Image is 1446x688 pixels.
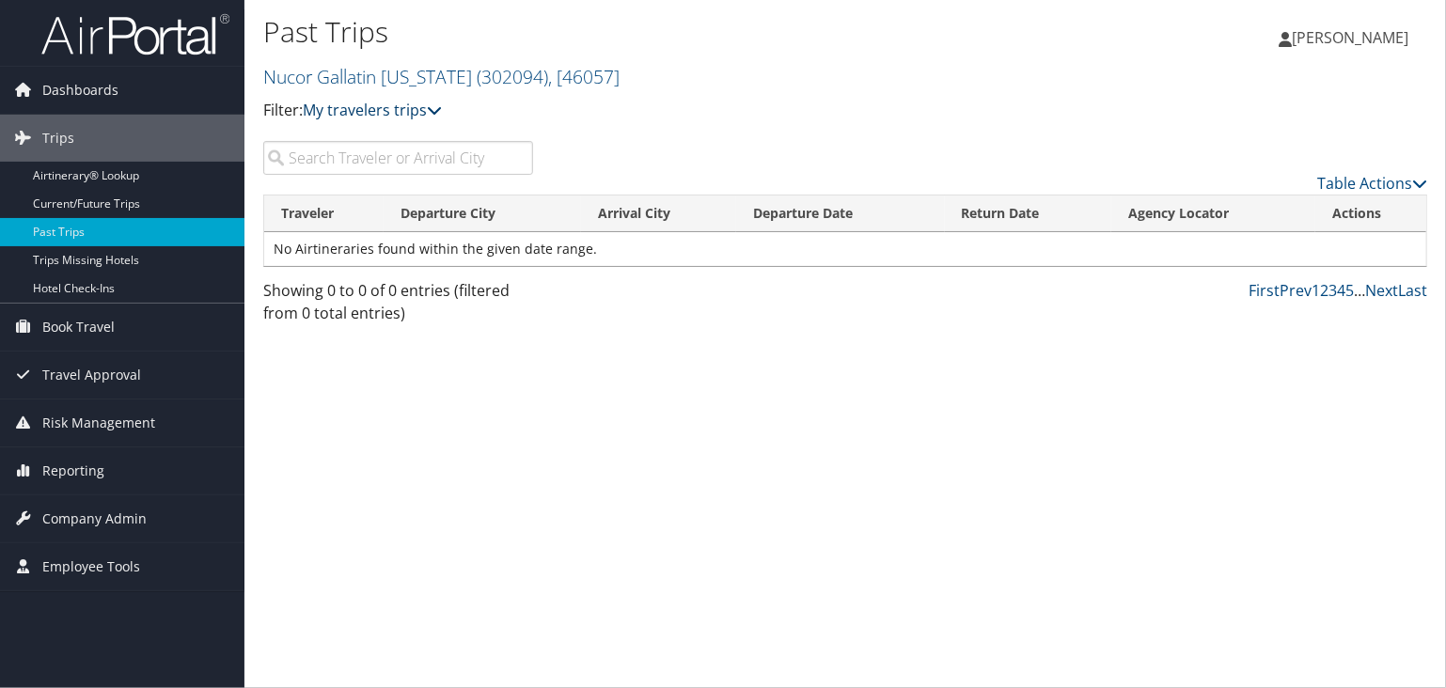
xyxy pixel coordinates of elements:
span: Employee Tools [42,543,140,590]
img: airportal-logo.png [41,12,229,56]
span: ( 302094 ) [477,64,548,89]
span: , [ 46057 ] [548,64,620,89]
a: Next [1365,280,1398,301]
span: Risk Management [42,399,155,446]
h1: Past Trips [263,12,1039,52]
div: Showing 0 to 0 of 0 entries (filtered from 0 total entries) [263,279,533,334]
th: Actions [1315,195,1426,232]
th: Traveler: activate to sort column ascending [264,195,384,232]
th: Agency Locator: activate to sort column ascending [1111,195,1315,232]
span: Dashboards [42,67,118,114]
a: 4 [1337,280,1345,301]
th: Arrival City: activate to sort column ascending [581,195,736,232]
a: 3 [1328,280,1337,301]
p: Filter: [263,99,1039,123]
a: 2 [1320,280,1328,301]
a: Prev [1280,280,1312,301]
a: [PERSON_NAME] [1279,9,1427,66]
span: Company Admin [42,495,147,542]
td: No Airtineraries found within the given date range. [264,232,1426,266]
a: Nucor Gallatin [US_STATE] [263,64,620,89]
input: Search Traveler or Arrival City [263,141,533,175]
a: Table Actions [1317,173,1427,194]
a: First [1249,280,1280,301]
span: Book Travel [42,304,115,351]
th: Departure Date: activate to sort column ascending [736,195,944,232]
a: 5 [1345,280,1354,301]
a: 1 [1312,280,1320,301]
span: Travel Approval [42,352,141,399]
span: Trips [42,115,74,162]
span: … [1354,280,1365,301]
a: Last [1398,280,1427,301]
a: My travelers trips [303,100,442,120]
th: Departure City: activate to sort column ascending [384,195,581,232]
th: Return Date: activate to sort column ascending [945,195,1111,232]
span: [PERSON_NAME] [1292,27,1408,48]
span: Reporting [42,447,104,494]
